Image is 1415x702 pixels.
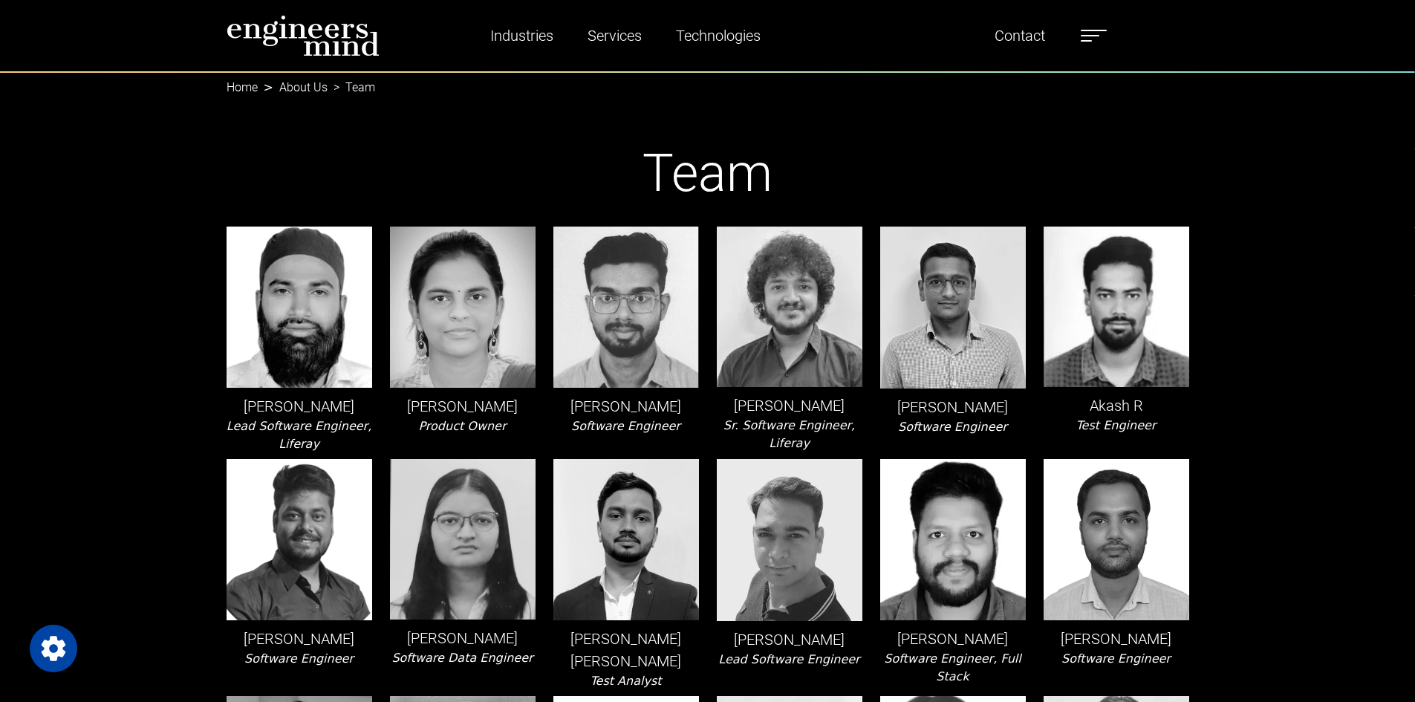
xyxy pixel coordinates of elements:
p: [PERSON_NAME] [553,395,699,417]
p: [PERSON_NAME] [227,628,372,650]
p: [PERSON_NAME] [PERSON_NAME] [553,628,699,672]
a: Services [582,19,648,53]
a: Contact [989,19,1051,53]
a: About Us [279,80,328,94]
p: [PERSON_NAME] [390,395,536,417]
i: Product Owner [418,419,506,433]
img: leader-img [553,227,699,388]
p: [PERSON_NAME] [717,394,862,417]
p: [PERSON_NAME] [390,627,536,649]
i: Test Engineer [1076,418,1157,432]
i: Software Engineer [1061,651,1171,666]
p: [PERSON_NAME] [227,395,372,417]
img: leader-img [227,227,372,388]
img: leader-img [1044,227,1189,388]
img: leader-img [227,459,372,620]
p: [PERSON_NAME] [1044,628,1189,650]
li: Team [328,79,375,97]
i: Lead Software Engineer, Liferay [227,419,371,451]
i: Software Engineer, Full Stack [884,651,1021,683]
img: leader-img [717,227,862,387]
p: [PERSON_NAME] [880,396,1026,418]
a: Technologies [670,19,767,53]
i: Sr. Software Engineer, Liferay [723,418,855,450]
a: Home [227,80,258,94]
i: Test Analyst [590,674,661,688]
img: leader-img [390,459,536,620]
p: [PERSON_NAME] [880,628,1026,650]
img: leader-img [390,227,536,388]
nav: breadcrumb [227,71,1189,89]
img: logo [227,15,380,56]
i: Software Engineer [244,651,354,666]
img: leader-img [717,459,862,621]
img: leader-img [880,459,1026,620]
img: leader-img [880,227,1026,389]
p: [PERSON_NAME] [717,628,862,651]
img: leader-img [553,459,699,620]
i: Lead Software Engineer [718,652,859,666]
i: Software Data Engineer [391,651,533,665]
i: Software Engineer [571,419,680,433]
h1: Team [227,142,1189,204]
p: Akash R [1044,394,1189,417]
a: Industries [484,19,559,53]
img: leader-img [1044,459,1189,620]
i: Software Engineer [898,420,1007,434]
